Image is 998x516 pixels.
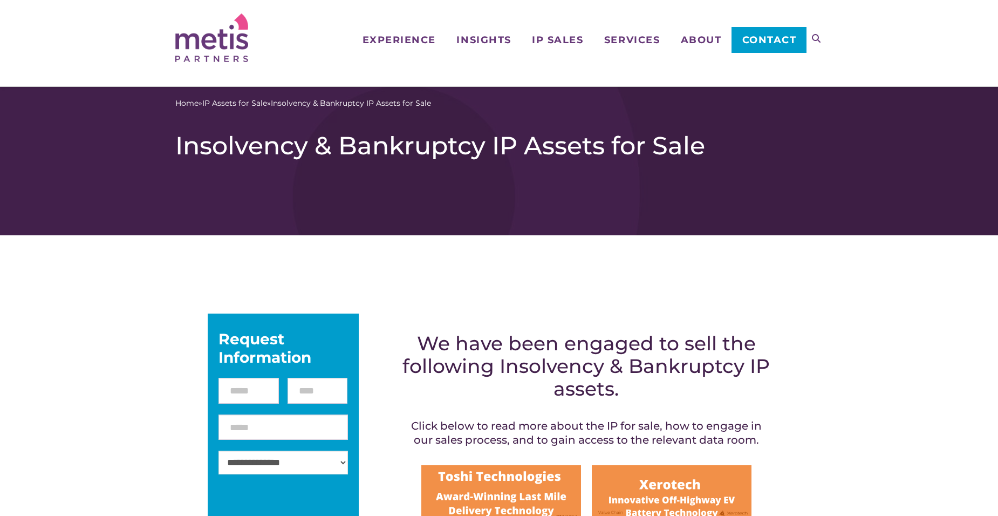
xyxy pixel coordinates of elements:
[456,35,511,45] span: Insights
[271,98,431,109] span: Insolvency & Bankruptcy IP Assets for Sale
[202,98,267,109] a: IP Assets for Sale
[401,332,772,400] h2: We have been engaged to sell the following Insolvency & Bankruptcy IP assets.
[175,131,823,161] h1: Insolvency & Bankruptcy IP Assets for Sale
[532,35,583,45] span: IP Sales
[175,98,199,109] a: Home
[175,13,248,62] img: Metis Partners
[401,419,772,447] h4: Click below to read more about the IP for sale, how to engage in our sales process, and to gain a...
[742,35,797,45] span: Contact
[363,35,436,45] span: Experience
[175,98,431,109] span: » »
[681,35,722,45] span: About
[604,35,660,45] span: Services
[732,27,806,53] a: Contact
[218,330,348,366] div: Request Information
